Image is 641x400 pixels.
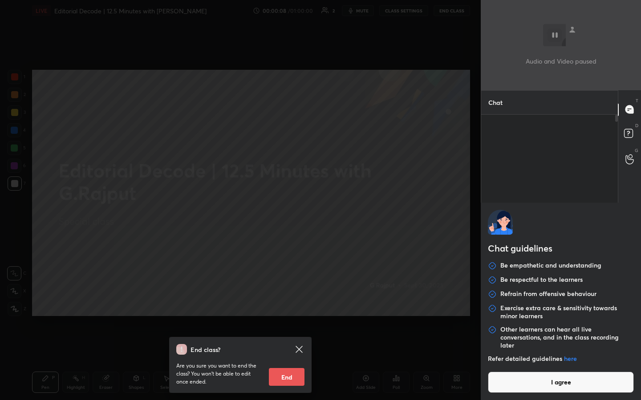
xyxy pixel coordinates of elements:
p: Are you sure you want to end the class? You won’t be able to edit once ended. [176,362,262,386]
p: Refrain from offensive behaviour [500,290,596,299]
p: Be empathetic and understanding [500,261,601,270]
p: Exercise extra care & sensitivity towards minor learners [500,304,634,320]
h2: Chat guidelines [488,242,634,257]
button: End [269,368,304,386]
button: I agree [488,372,634,393]
h4: End class? [191,345,220,354]
p: Other learners can hear all live conversations, and in the class recording later [500,325,634,349]
p: Be respectful to the learners [500,276,583,284]
p: Refer detailed guidelines [488,355,634,363]
a: here [564,354,577,363]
